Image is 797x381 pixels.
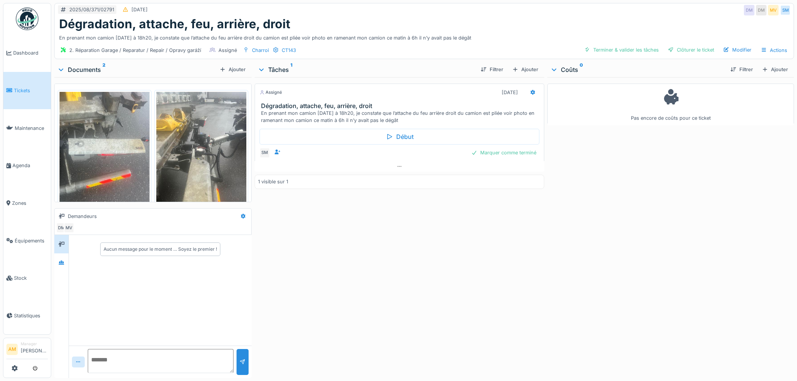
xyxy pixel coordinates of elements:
[3,147,51,184] a: Agenda
[260,129,540,145] div: Début
[64,223,74,233] div: MV
[665,45,717,55] div: Clôturer le ticket
[56,223,67,233] div: DM
[16,8,38,30] img: Badge_color-CXgf-gQk.svg
[258,65,475,74] div: Tâches
[60,92,150,212] img: sr3tryqdw7uw4iognwpny2c09rfg
[14,312,48,319] span: Statistiques
[581,45,662,55] div: Terminer & valider les tâches
[252,47,269,54] div: Charroi
[68,213,97,220] div: Demandeurs
[14,274,48,282] span: Stock
[217,64,249,75] div: Ajouter
[759,64,791,75] div: Ajouter
[580,65,583,74] sup: 0
[13,49,48,56] span: Dashboard
[6,344,18,355] li: AM
[69,6,114,13] div: 2025/08/371/02791
[131,6,148,13] div: [DATE]
[258,178,288,185] div: 1 visible sur 1
[156,92,246,212] img: 7mt62q5w5daxfptwqbym9g6ih0fz
[780,5,791,15] div: SM
[282,47,296,54] div: CT143
[720,45,754,55] div: Modifier
[69,47,201,54] div: 2. Réparation Garage / Reparatur / Repair / Opravy garáží
[21,341,48,357] li: [PERSON_NAME]
[502,89,518,96] div: [DATE]
[468,148,539,158] div: Marquer comme terminé
[756,5,766,15] div: DM
[509,64,541,75] div: Ajouter
[59,17,290,31] h1: Dégradation, attache, feu, arrière, droit
[14,87,48,94] span: Tickets
[12,162,48,169] span: Agenda
[552,87,789,122] div: Pas encore de coûts pour ce ticket
[15,125,48,132] span: Maintenance
[21,341,48,347] div: Manager
[218,47,237,54] div: Assigné
[3,222,51,259] a: Équipements
[260,148,270,158] div: SM
[757,45,791,56] div: Actions
[3,72,51,110] a: Tickets
[768,5,779,15] div: MV
[3,109,51,147] a: Maintenance
[3,297,51,335] a: Statistiques
[102,65,105,74] sup: 2
[3,259,51,297] a: Stock
[3,184,51,222] a: Zones
[6,341,48,359] a: AM Manager[PERSON_NAME]
[260,89,282,96] div: Assigné
[261,102,541,110] h3: Dégradation, attache, feu, arrière, droit
[744,5,754,15] div: DM
[59,31,789,41] div: En prenant mon camion [DATE] à 18h20, je constate que l’attache du feu arrière droit du camion es...
[104,246,217,253] div: Aucun message pour le moment … Soyez le premier !
[15,237,48,244] span: Équipements
[727,64,756,75] div: Filtrer
[290,65,292,74] sup: 1
[478,64,506,75] div: Filtrer
[3,34,51,72] a: Dashboard
[261,110,541,124] div: En prenant mon camion [DATE] à 18h20, je constate que l’attache du feu arrière droit du camion es...
[57,65,217,74] div: Documents
[12,200,48,207] span: Zones
[550,65,724,74] div: Coûts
